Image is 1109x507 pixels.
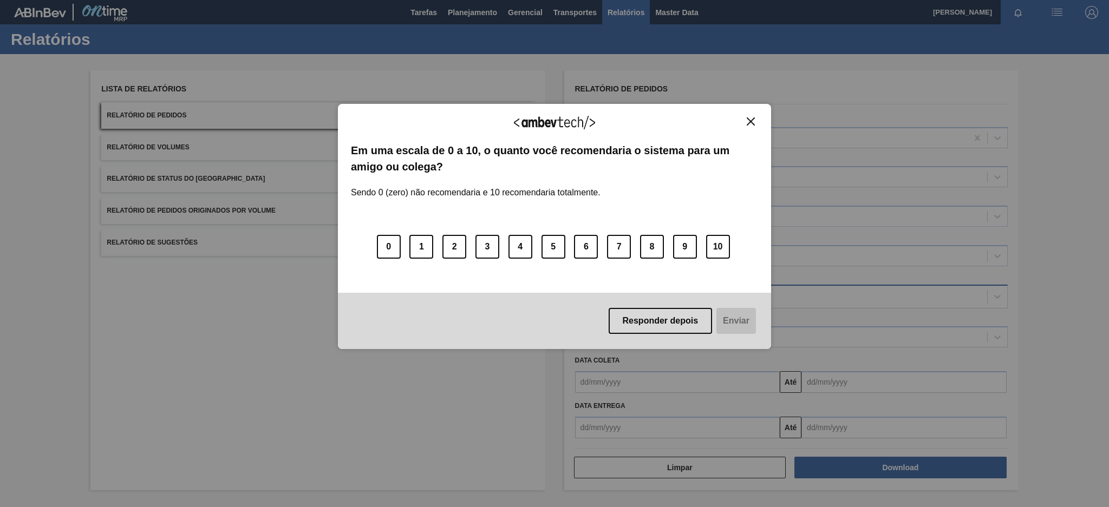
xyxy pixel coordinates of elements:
button: 3 [475,235,499,259]
button: 10 [706,235,730,259]
button: 7 [607,235,631,259]
button: 8 [640,235,664,259]
img: Logo Ambevtech [514,116,595,129]
button: 5 [542,235,565,259]
button: 4 [508,235,532,259]
button: 9 [673,235,697,259]
button: 2 [442,235,466,259]
label: Em uma escala de 0 a 10, o quanto você recomendaria o sistema para um amigo ou colega? [351,142,758,175]
button: 0 [377,235,401,259]
img: Close [747,117,755,126]
button: 6 [574,235,598,259]
button: Close [743,117,758,126]
label: Sendo 0 (zero) não recomendaria e 10 recomendaria totalmente. [351,175,601,197]
button: Responder depois [609,308,713,334]
button: 1 [409,235,433,259]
